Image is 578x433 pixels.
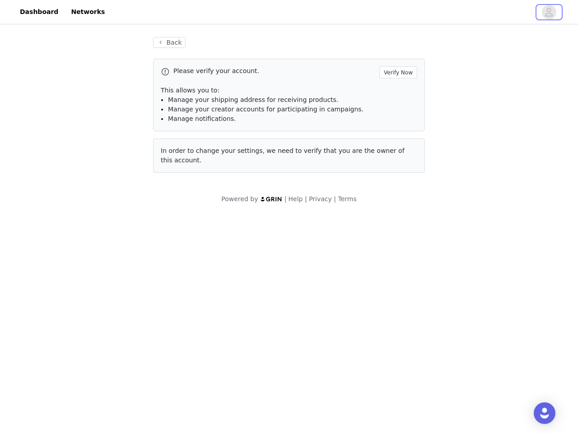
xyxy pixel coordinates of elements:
[338,195,356,203] a: Terms
[289,195,303,203] a: Help
[334,195,336,203] span: |
[168,115,236,122] span: Manage notifications.
[534,402,555,424] div: Open Intercom Messenger
[168,106,364,113] span: Manage your creator accounts for participating in campaigns.
[153,37,186,48] button: Back
[221,195,258,203] span: Powered by
[173,66,376,76] p: Please verify your account.
[305,195,307,203] span: |
[309,195,332,203] a: Privacy
[260,196,283,202] img: logo
[65,2,110,22] a: Networks
[379,66,417,78] button: Verify Now
[161,86,417,95] p: This allows you to:
[168,96,338,103] span: Manage your shipping address for receiving products.
[545,5,553,19] div: avatar
[284,195,287,203] span: |
[14,2,64,22] a: Dashboard
[161,147,405,164] span: In order to change your settings, we need to verify that you are the owner of this account.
